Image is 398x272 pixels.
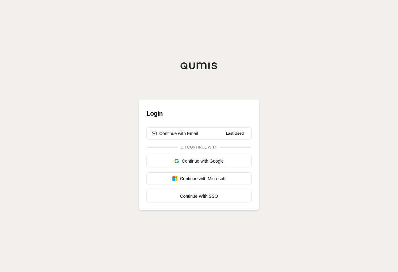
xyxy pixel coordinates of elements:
[152,130,198,137] div: Continue with Email
[146,127,252,140] button: Continue with EmailLast Used
[152,193,246,199] div: Continue With SSO
[223,130,246,137] span: Last Used
[180,62,218,70] img: Qumis
[146,190,252,202] a: Continue With SSO
[146,155,252,167] button: Continue with Google
[146,107,252,120] h3: Login
[146,172,252,185] button: Continue with Microsoft
[152,175,246,182] div: Continue with Microsoft
[178,145,220,150] span: Or continue with
[152,158,246,164] div: Continue with Google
